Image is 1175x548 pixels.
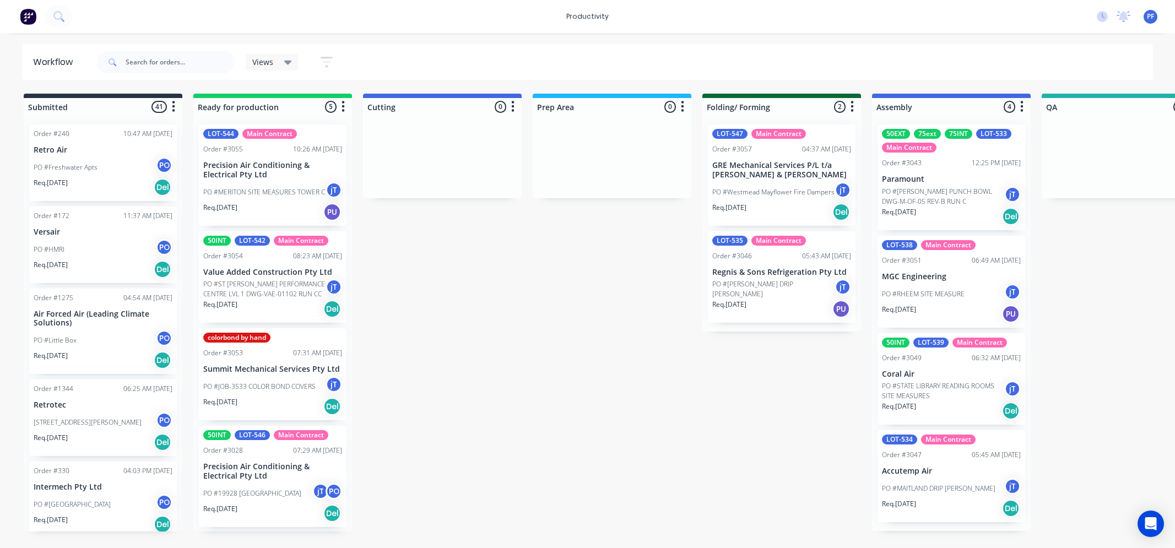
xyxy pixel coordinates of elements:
[712,203,746,213] p: Req. [DATE]
[802,251,851,261] div: 05:43 AM [DATE]
[156,239,172,256] div: PO
[1002,305,1020,323] div: PU
[882,370,1021,379] p: Coral Air
[1004,186,1021,203] div: jT
[123,466,172,476] div: 04:03 PM [DATE]
[712,144,752,154] div: Order #3057
[882,272,1021,281] p: MGC Engineering
[712,187,835,197] p: PO #Westmead Mayflower Fire Dampers
[156,412,172,428] div: PO
[972,158,1021,168] div: 12:25 PM [DATE]
[203,268,342,277] p: Value Added Construction Pty Ltd
[832,203,850,221] div: Del
[33,56,78,69] div: Workflow
[199,231,346,323] div: 50INTLOT-542Main ContractOrder #305408:23 AM [DATE]Value Added Construction Pty LtdPO #ST [PERSON...
[154,433,171,451] div: Del
[34,417,142,427] p: [STREET_ADDRESS][PERSON_NAME]
[203,382,316,392] p: PO #JOB-3533 COLOR BOND COVERS
[34,293,73,303] div: Order #1275
[29,207,177,283] div: Order #17211:37 AM [DATE]VersairPO #HMRIPOReq.[DATE]Del
[154,261,171,278] div: Del
[34,500,111,509] p: PO #[GEOGRAPHIC_DATA]
[312,483,329,500] div: jT
[1004,284,1021,300] div: jT
[882,381,1004,401] p: PO #STATE LIBRARY READING ROOMS SITE MEASURES
[203,348,243,358] div: Order #3053
[34,515,68,525] p: Req. [DATE]
[293,251,342,261] div: 08:23 AM [DATE]
[323,203,341,221] div: PU
[123,129,172,139] div: 10:47 AM [DATE]
[921,240,976,250] div: Main Contract
[203,251,243,261] div: Order #3054
[882,175,1021,184] p: Paramount
[945,129,972,139] div: 75INT
[29,379,177,456] div: Order #134406:25 AM [DATE]Retrotec[STREET_ADDRESS][PERSON_NAME]POReq.[DATE]Del
[123,384,172,394] div: 06:25 AM [DATE]
[882,435,917,444] div: LOT-534
[126,51,235,73] input: Search for orders...
[154,351,171,369] div: Del
[882,484,995,493] p: PO #MAITLAND DRIP [PERSON_NAME]
[561,8,614,25] div: productivity
[802,144,851,154] div: 04:37 AM [DATE]
[34,351,68,361] p: Req. [DATE]
[293,144,342,154] div: 10:26 AM [DATE]
[976,129,1011,139] div: LOT-533
[1004,381,1021,397] div: jT
[1002,402,1020,420] div: Del
[882,240,917,250] div: LOT-538
[34,211,69,221] div: Order #172
[252,56,273,68] span: Views
[882,129,910,139] div: 50EXT
[203,161,342,180] p: Precision Air Conditioning & Electrical Pty Ltd
[972,353,1021,363] div: 06:32 AM [DATE]
[34,482,172,492] p: Intermech Pty Ltd
[882,256,922,265] div: Order #3051
[882,353,922,363] div: Order #3049
[323,504,341,522] div: Del
[293,446,342,455] div: 07:29 AM [DATE]
[326,376,342,393] div: jT
[34,310,172,328] p: Air Forced Air (Leading Climate Solutions)
[203,504,237,514] p: Req. [DATE]
[203,397,237,407] p: Req. [DATE]
[203,203,237,213] p: Req. [DATE]
[34,400,172,410] p: Retrotec
[1002,500,1020,517] div: Del
[203,365,342,374] p: Summit Mechanical Services Pty Ltd
[882,466,1021,476] p: Accutemp Air
[882,499,916,509] p: Req. [DATE]
[203,187,325,197] p: PO #MERITON SITE MEASURES TOWER C
[242,129,297,139] div: Main Contract
[274,236,328,246] div: Main Contract
[323,398,341,415] div: Del
[199,328,346,420] div: colorbond by handOrder #305307:31 AM [DATE]Summit Mechanical Services Pty LtdPO #JOB-3533 COLOR B...
[203,129,239,139] div: LOT-544
[203,144,243,154] div: Order #3055
[29,289,177,375] div: Order #127504:54 AM [DATE]Air Forced Air (Leading Climate Solutions)PO #Little BoxPOReq.[DATE]Del
[1147,12,1154,21] span: PF
[34,384,73,394] div: Order #1344
[712,251,752,261] div: Order #3046
[882,450,922,460] div: Order #3047
[203,462,342,481] p: Precision Air Conditioning & Electrical Pty Ltd
[882,305,916,314] p: Req. [DATE]
[882,401,916,411] p: Req. [DATE]
[203,430,231,440] div: 50INT
[34,335,77,345] p: PO #Little Box
[203,446,243,455] div: Order #3028
[1004,478,1021,495] div: jT
[34,433,68,443] p: Req. [DATE]
[203,489,301,498] p: PO #19928 [GEOGRAPHIC_DATA]
[878,333,1025,425] div: 50INTLOT-539Main ContractOrder #304906:32 AM [DATE]Coral AirPO #STATE LIBRARY READING ROOMS SITE ...
[913,338,949,348] div: LOT-539
[835,182,851,198] div: jT
[274,430,328,440] div: Main Contract
[882,158,922,168] div: Order #3043
[712,161,851,180] p: GRE Mechanical Services P/L t/a [PERSON_NAME] & [PERSON_NAME]
[972,450,1021,460] div: 05:45 AM [DATE]
[34,245,64,254] p: PO #HMRI
[203,333,270,343] div: colorbond by hand
[123,293,172,303] div: 04:54 AM [DATE]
